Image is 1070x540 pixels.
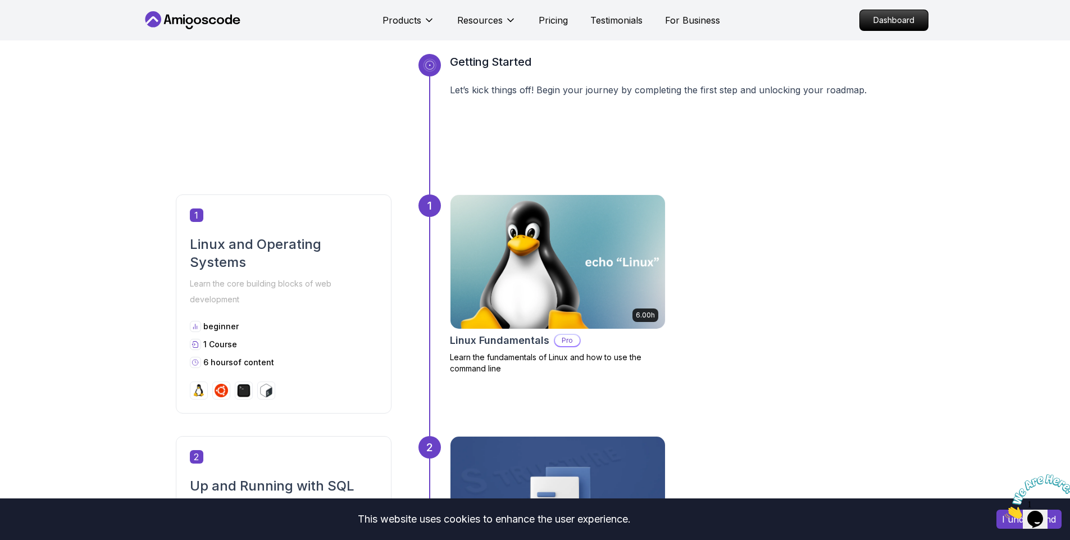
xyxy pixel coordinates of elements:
h2: Linux and Operating Systems [190,235,377,271]
p: Dashboard [860,10,928,30]
h2: Up and Running with SQL and Databases [190,477,377,513]
a: Dashboard [859,10,928,31]
img: Chat attention grabber [4,4,74,49]
img: ubuntu logo [215,384,228,397]
p: Learn the core building blocks of web development [190,276,377,307]
a: For Business [665,13,720,27]
iframe: chat widget [1000,470,1070,523]
img: linux logo [192,384,206,397]
button: Products [383,13,435,36]
div: This website uses cookies to enhance the user experience. [8,507,980,532]
span: 1 [190,208,203,222]
p: beginner [203,321,239,332]
a: Linux Fundamentals card6.00hLinux FundamentalsProLearn the fundamentals of Linux and how to use t... [450,194,666,374]
p: 6 hours of content [203,357,274,368]
img: bash logo [259,384,273,397]
img: Linux Fundamentals card [450,195,665,329]
p: Products [383,13,421,27]
button: Resources [457,13,516,36]
p: 6.00h [636,311,655,320]
button: Accept cookies [996,510,1062,529]
p: Let’s kick things off! Begin your journey by completing the first step and unlocking your roadmap. [450,83,895,97]
a: Pricing [539,13,568,27]
span: 1 [4,4,9,14]
span: 2 [190,450,203,464]
span: 1 Course [203,339,237,349]
p: Pro [555,335,580,346]
img: terminal logo [237,384,251,397]
div: 1 [418,194,441,217]
p: Resources [457,13,503,27]
h3: Getting Started [450,54,895,70]
a: Testimonials [590,13,643,27]
p: Learn the fundamentals of Linux and how to use the command line [450,352,666,374]
h2: Linux Fundamentals [450,333,549,348]
div: 2 [418,436,441,459]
